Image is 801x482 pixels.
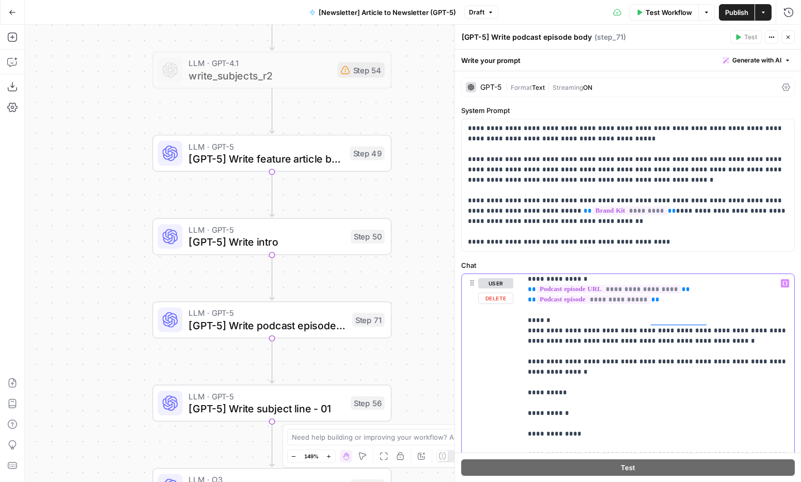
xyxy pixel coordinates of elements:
[189,234,344,250] span: [GPT-5] Write intro
[594,32,626,42] span: ( step_71 )
[189,151,343,167] span: [GPT-5] Write feature article body
[478,293,513,304] button: Delete
[304,452,319,460] span: 149%
[189,140,343,153] span: LLM · GPT-5
[478,278,513,288] button: user
[480,84,501,91] div: GPT-5
[189,317,346,333] span: [GPT-5] Write podcast episode body
[270,88,274,133] g: Edge from step_54 to step_49
[744,33,757,42] span: Test
[352,313,385,327] div: Step 71
[545,82,553,92] span: |
[319,7,456,18] span: [Newsletter] Article to Newsletter (GPT-5)
[152,218,391,255] div: LLM · GPT-5[GPT-5] Write introStep 50
[719,4,755,21] button: Publish
[455,50,801,71] div: Write your prompt
[189,390,344,403] span: LLM · GPT-5
[464,6,498,19] button: Draft
[630,4,698,21] button: Test Workflow
[270,5,274,50] g: Edge from step_53 to step_54
[461,260,795,270] label: Chat
[462,32,592,42] textarea: [GPT-5] Write podcast episode body
[189,57,331,69] span: LLM · GPT-4.1
[350,147,385,160] div: Step 49
[351,396,385,410] div: Step 56
[461,459,795,476] button: Test
[506,82,511,92] span: |
[152,135,391,172] div: LLM · GPT-5[GPT-5] Write feature article bodyStep 49
[189,401,344,416] span: [GPT-5] Write subject line - 01
[152,301,391,339] div: LLM · GPT-5[GPT-5] Write podcast episode bodyStep 71
[270,255,274,300] g: Edge from step_50 to step_71
[303,4,462,21] button: [Newsletter] Article to Newsletter (GPT-5)
[270,422,274,467] g: Edge from step_56 to step_57
[511,84,532,91] span: Format
[338,62,385,78] div: Step 54
[351,230,385,244] div: Step 50
[730,30,762,44] button: Test
[732,56,781,65] span: Generate with AI
[270,172,274,217] g: Edge from step_49 to step_50
[461,105,795,116] label: System Prompt
[270,339,274,383] g: Edge from step_71 to step_56
[583,84,592,91] span: ON
[553,84,583,91] span: Streaming
[469,8,484,17] span: Draft
[152,384,391,422] div: LLM · GPT-5[GPT-5] Write subject line - 01Step 56
[189,68,331,83] span: write_subjects_r2
[725,7,748,18] span: Publish
[189,307,346,319] span: LLM · GPT-5
[621,462,635,473] span: Test
[189,223,344,236] span: LLM · GPT-5
[532,84,545,91] span: Text
[646,7,692,18] span: Test Workflow
[152,52,391,89] div: LLM · GPT-4.1write_subjects_r2Step 54
[719,54,795,67] button: Generate with AI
